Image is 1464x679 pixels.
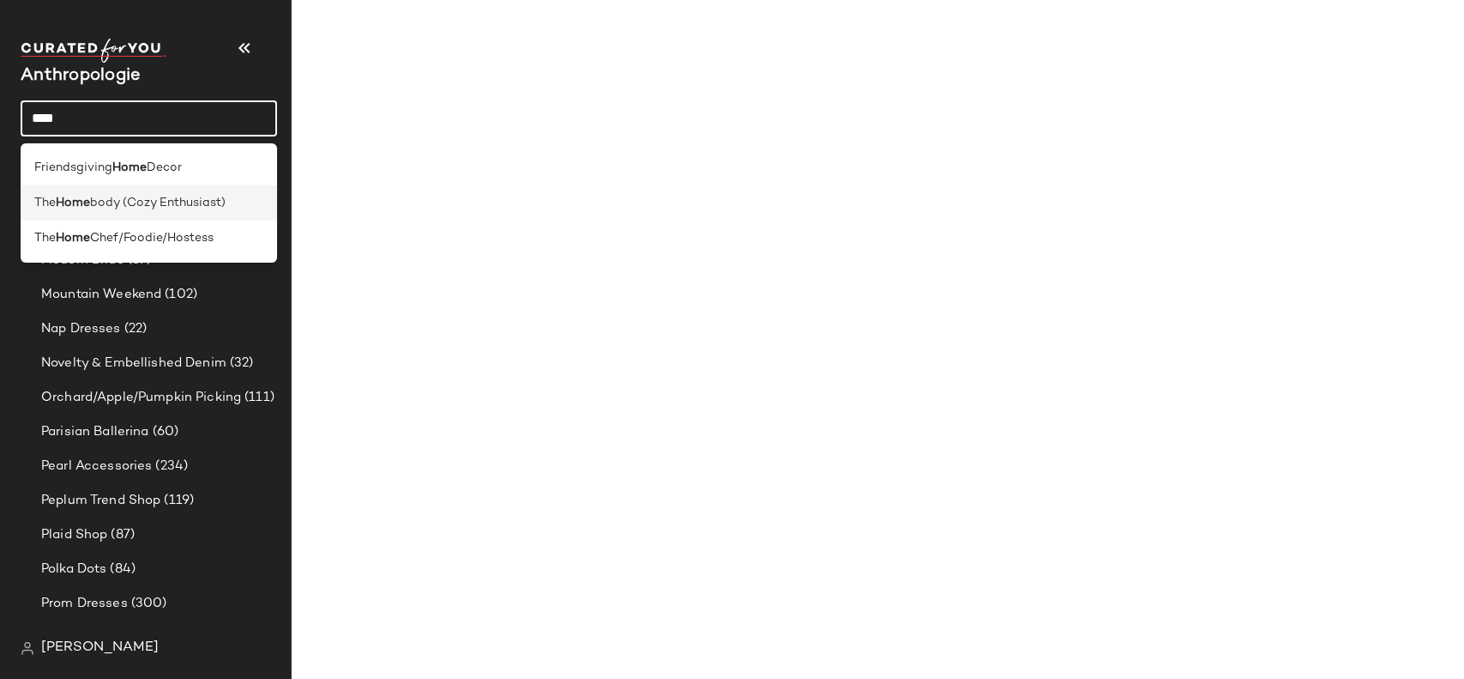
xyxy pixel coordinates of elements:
[152,457,188,476] span: (234)
[34,194,56,212] span: The
[107,525,135,545] span: (87)
[34,159,112,177] span: Friendsgiving
[56,229,90,247] b: Home
[34,229,56,247] span: The
[41,638,159,658] span: [PERSON_NAME]
[41,560,106,579] span: Polka Dots
[41,285,161,305] span: Mountain Weekend
[21,67,141,85] span: Current Company Name
[121,319,148,339] span: (22)
[41,422,149,442] span: Parisian Ballerina
[106,560,136,579] span: (84)
[41,491,160,511] span: Peplum Trend Shop
[41,525,107,545] span: Plaid Shop
[41,457,152,476] span: Pearl Accessories
[56,194,90,212] b: Home
[161,628,189,648] span: (49)
[128,594,167,614] span: (300)
[147,159,182,177] span: Decor
[241,388,274,408] span: (111)
[226,354,254,373] span: (32)
[41,354,226,373] span: Novelty & Embellished Denim
[149,422,179,442] span: (60)
[41,628,161,648] span: Raffia & Shell Bags
[41,594,128,614] span: Prom Dresses
[161,285,197,305] span: (102)
[41,388,241,408] span: Orchard/Apple/Pumpkin Picking
[90,194,226,212] span: body (Cozy Enthusiast)
[21,39,166,63] img: cfy_white_logo.C9jOOHJF.svg
[41,319,121,339] span: Nap Dresses
[112,159,147,177] b: Home
[21,641,34,655] img: svg%3e
[90,229,214,247] span: Chef/Foodie/Hostess
[160,491,194,511] span: (119)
